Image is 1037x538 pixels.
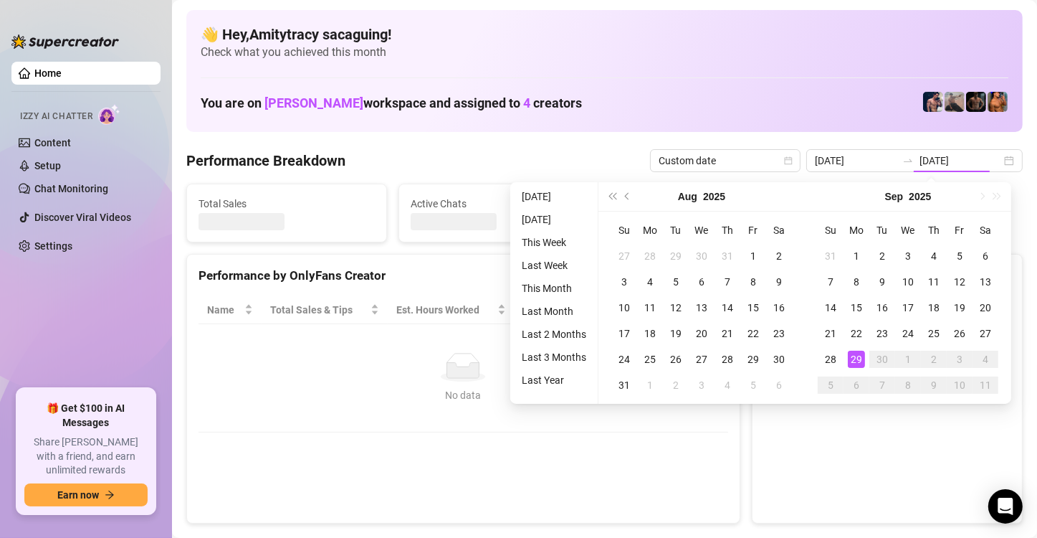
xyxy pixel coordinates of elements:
th: Total Sales & Tips [262,296,388,324]
span: Total Sales [199,196,375,212]
input: Start date [815,153,897,169]
h4: Performance Breakdown [186,151,345,171]
span: Sales / Hour [523,302,591,318]
span: 4 [523,95,530,110]
a: Setup [34,160,61,171]
th: Name [199,296,262,324]
span: Active Chats [411,196,587,212]
img: AI Chatter [98,104,120,125]
img: Axel [923,92,943,112]
div: No data [213,387,714,403]
a: Chat Monitoring [34,183,108,194]
span: [PERSON_NAME] [264,95,363,110]
input: End date [919,153,1001,169]
a: Content [34,137,71,148]
span: Name [207,302,242,318]
button: Earn nowarrow-right [24,483,148,506]
div: Performance by OnlyFans Creator [199,266,728,285]
img: JG [988,92,1008,112]
img: Trent [966,92,986,112]
span: Check what you achieved this month [201,44,1008,60]
a: Discover Viral Videos [34,212,131,223]
span: Share [PERSON_NAME] with a friend, and earn unlimited rewards [24,435,148,478]
span: Izzy AI Chatter [20,110,92,123]
img: logo-BBDzfeDw.svg [11,34,119,49]
span: Chat Conversion [618,302,707,318]
img: LC [945,92,965,112]
span: swap-right [902,155,914,166]
span: calendar [784,156,793,165]
h1: You are on workspace and assigned to creators [201,95,582,111]
span: Total Sales & Tips [270,302,368,318]
div: Open Intercom Messenger [988,489,1023,524]
span: Messages Sent [623,196,799,212]
span: to [902,155,914,166]
span: Custom date [659,150,792,171]
span: arrow-right [105,490,115,500]
span: 🎁 Get $100 in AI Messages [24,402,148,430]
a: Home [34,67,62,79]
a: Settings [34,240,72,252]
th: Sales / Hour [515,296,611,324]
th: Chat Conversion [610,296,727,324]
div: Sales by OnlyFans Creator [764,266,1010,285]
span: Earn now [57,489,99,501]
h4: 👋 Hey, Amitytracy sacaguing ! [201,24,1008,44]
div: Est. Hours Worked [396,302,494,318]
